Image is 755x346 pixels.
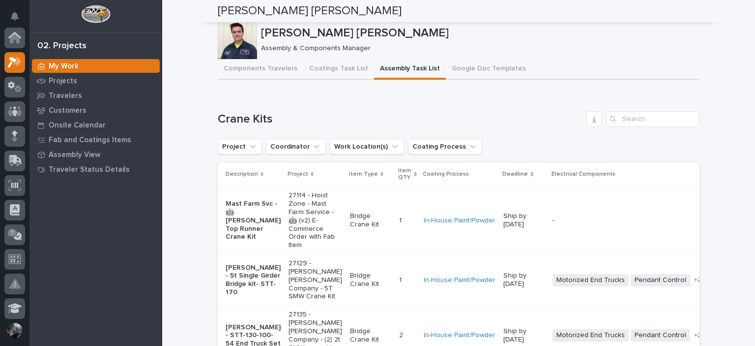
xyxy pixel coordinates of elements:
[29,162,162,177] a: Traveler Status Details
[49,121,106,130] p: Onsite Calendar
[29,88,162,103] a: Travelers
[631,274,690,286] span: Pendant Control
[374,59,446,80] button: Assembly Task List
[218,59,303,80] button: Components Travelers
[218,112,582,126] h1: Crane Kits
[289,191,342,250] p: 27114 - Hoist Zone - Mast Farm Service - 🤖 (v2) E-Commerce Order with Fab Item
[631,329,690,342] span: Pendant Control
[29,103,162,118] a: Customers
[29,118,162,132] a: Onsite Calendar
[424,276,495,284] a: In-House Paint/Powder
[694,277,701,283] span: + 2
[29,59,162,73] a: My Work
[37,41,87,52] div: 02. Projects
[330,139,404,155] button: Work Location(s)
[399,274,404,284] p: 1
[350,327,391,344] p: Bridge Crane Kit
[226,169,258,180] p: Description
[424,217,495,225] a: In-House Paint/Powder
[49,92,82,100] p: Travelers
[350,212,391,229] p: Bridge Crane Kit
[503,212,545,229] p: Ship by [DATE]
[399,329,405,340] p: 2
[12,12,25,28] div: Notifications
[446,59,532,80] button: Google Doc Templates
[399,215,404,225] p: 1
[503,327,545,344] p: Ship by [DATE]
[29,147,162,162] a: Assembly View
[218,139,262,155] button: Project
[606,111,699,127] input: Search
[218,4,402,18] h2: [PERSON_NAME] [PERSON_NAME]
[226,264,281,297] p: [PERSON_NAME] - 5t Single Girder Bridge kit- STT-170
[261,44,692,53] p: Assembly & Components Manager
[49,77,77,86] p: Projects
[226,200,281,241] p: Mast Farm Svc - 🤖 [PERSON_NAME] Top Runner Crane Kit
[49,62,79,71] p: My Work
[350,272,391,288] p: Bridge Crane Kit
[29,132,162,147] a: Fab and Coatings Items
[694,333,701,339] span: + 2
[29,73,162,88] a: Projects
[289,259,342,301] p: 27129 - [PERSON_NAME] [PERSON_NAME] Company - 5T SMW Crane Kit
[423,169,469,180] p: Coating Process
[552,217,702,225] p: -
[398,165,411,184] p: Item QTY
[49,165,130,174] p: Traveler Status Details
[552,274,629,286] span: Motorized End Trucks
[261,26,696,40] p: [PERSON_NAME] [PERSON_NAME]
[4,6,25,27] button: Notifications
[503,272,545,288] p: Ship by [DATE]
[4,320,25,341] button: users-avatar
[303,59,374,80] button: Coatings Task List
[49,106,87,115] p: Customers
[81,5,110,23] img: Workspace Logo
[552,169,615,180] p: Electrical Components
[424,331,495,340] a: In-House Paint/Powder
[552,329,629,342] span: Motorized End Trucks
[266,139,326,155] button: Coordinator
[502,169,528,180] p: Deadline
[349,169,378,180] p: Item Type
[288,169,308,180] p: Project
[49,136,131,145] p: Fab and Coatings Items
[408,139,482,155] button: Coating Process
[49,151,100,159] p: Assembly View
